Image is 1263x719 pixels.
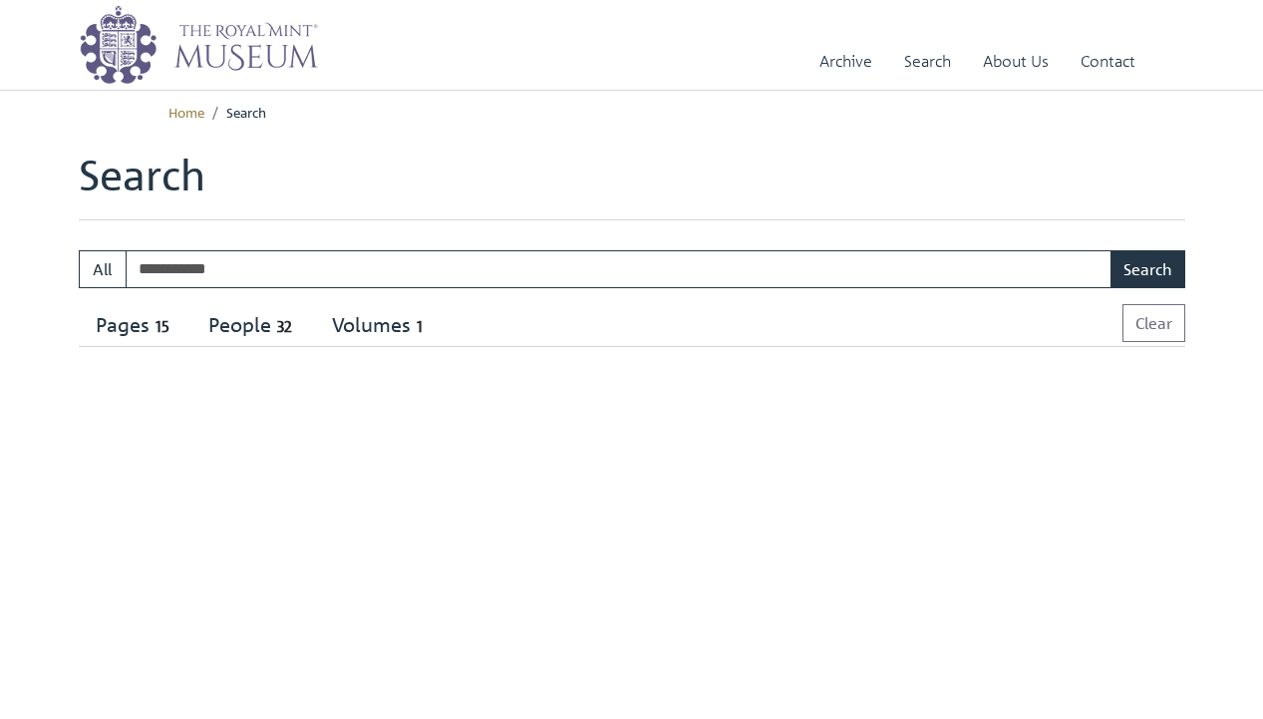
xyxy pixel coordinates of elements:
[208,313,298,338] div: People
[332,313,429,338] div: Volumes
[1081,33,1135,90] a: Contact
[79,150,1185,219] h1: Search
[1122,304,1185,342] button: Clear
[126,250,1112,288] input: Enter one or more search terms...
[904,33,951,90] a: Search
[79,250,127,288] button: All
[168,103,204,121] a: Home
[1110,250,1185,288] button: Search
[819,33,872,90] a: Archive
[411,315,429,338] span: 1
[96,313,174,338] div: Pages
[150,315,174,338] span: 15
[983,33,1049,90] a: About Us
[79,5,318,85] img: logo_wide.png
[226,103,266,121] span: Search
[271,315,298,338] span: 32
